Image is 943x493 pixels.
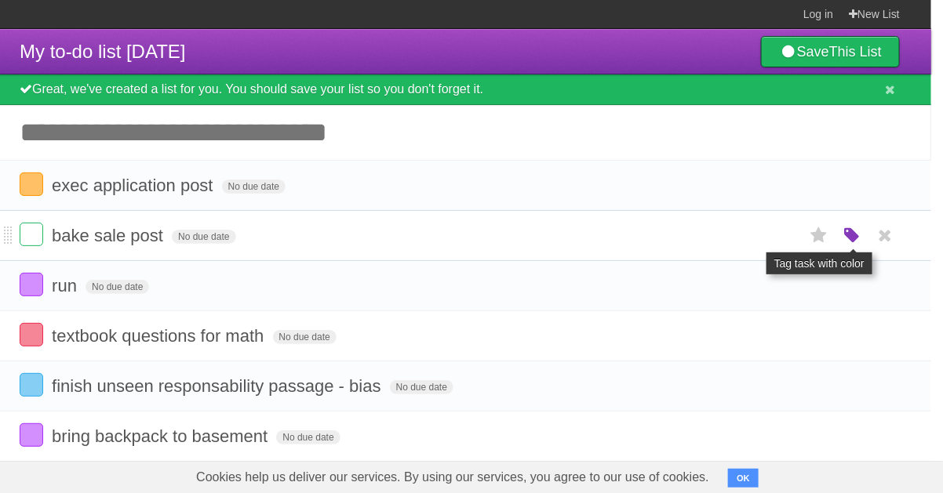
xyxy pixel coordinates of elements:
[52,276,81,295] span: run
[20,41,186,62] span: My to-do list [DATE]
[273,330,337,344] span: No due date
[180,462,725,493] span: Cookies help us deliver our services. By using our services, you agree to our use of cookies.
[829,44,882,60] b: This List
[276,430,340,444] span: No due date
[222,179,286,194] span: No due date
[761,36,900,67] a: SaveThis List
[20,273,43,296] label: Done
[52,176,217,195] span: exec application post
[728,469,759,488] button: OK
[52,226,167,245] span: bake sale post
[52,376,384,396] span: finish unseen responsability passage - bias
[20,323,43,346] label: Done
[20,223,43,246] label: Done
[20,423,43,447] label: Done
[20,172,43,196] label: Done
[52,326,268,346] span: textbook questions for math
[390,380,453,394] span: No due date
[172,230,235,244] span: No due date
[52,426,271,446] span: bring backpack to basement
[20,373,43,397] label: Done
[804,223,834,248] label: Star task
[86,280,149,294] span: No due date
